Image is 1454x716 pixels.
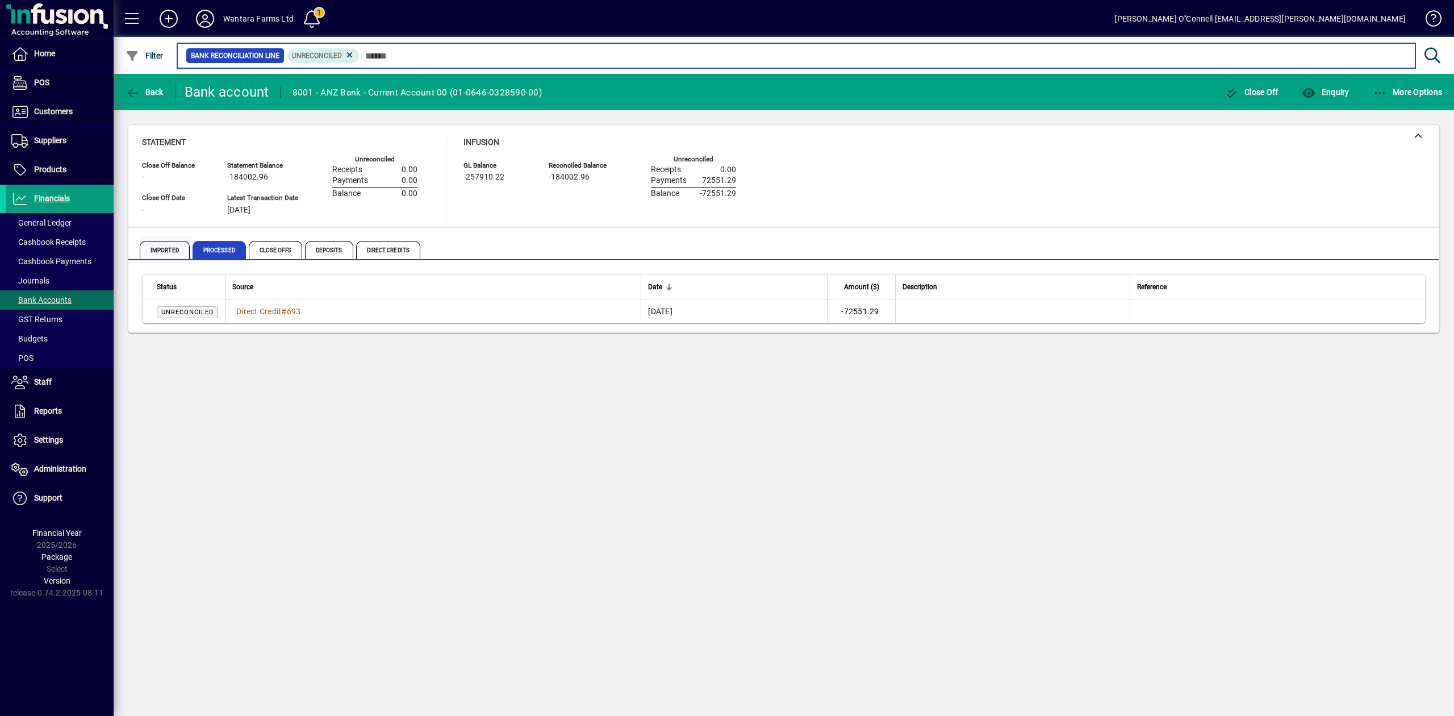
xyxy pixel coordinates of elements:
span: Date [648,281,662,293]
div: Date [648,281,820,293]
span: -72551.29 [700,189,736,198]
span: Direct Credit [236,307,281,316]
a: Knowledge Base [1417,2,1440,39]
span: Source [232,281,253,293]
span: Reconciled Balance [549,162,617,169]
span: Close Off Date [142,194,210,202]
span: 72551.29 [702,176,736,185]
a: Customers [6,98,114,126]
div: Source [232,281,634,293]
span: Settings [34,435,63,444]
a: Settings [6,426,114,455]
span: Home [34,49,55,58]
span: 693 [287,307,301,316]
a: Journals [6,271,114,290]
span: 0.00 [402,165,417,174]
span: Products [34,165,66,174]
a: Suppliers [6,127,114,155]
span: Support [34,493,62,502]
label: Unreconciled [355,156,395,163]
span: - [142,173,144,182]
span: Staff [34,377,52,386]
span: Description [903,281,937,293]
div: [PERSON_NAME] O''Connell [EMAIL_ADDRESS][PERSON_NAME][DOMAIN_NAME] [1114,10,1406,28]
span: Version [44,576,70,585]
td: [DATE] [641,300,826,323]
a: General Ledger [6,213,114,232]
a: POS [6,69,114,97]
a: GST Returns [6,310,114,329]
span: Cashbook Payments [11,257,91,266]
div: Amount ($) [834,281,889,293]
span: Receipts [651,165,681,174]
span: Close Offs [249,241,302,259]
span: Processed [193,241,246,259]
span: More Options [1373,88,1443,97]
div: Reference [1137,281,1411,293]
a: Home [6,40,114,68]
span: [DATE] [227,206,250,215]
span: Customers [34,107,73,116]
label: Unreconciled [674,156,713,163]
span: POS [11,353,34,363]
span: Deposits [305,241,353,259]
span: Direct Credits [356,241,420,259]
button: Close Off [1222,82,1281,102]
button: Filter [123,45,166,66]
span: - [142,206,144,215]
span: Back [126,88,164,97]
div: Wantara Farms Ltd [223,10,294,28]
span: -184002.96 [227,173,268,182]
div: Status [157,281,218,293]
span: Latest Transaction Date [227,194,298,202]
span: Balance [332,189,361,198]
span: Bank Reconciliation Line [191,50,279,61]
a: Products [6,156,114,184]
span: Bank Accounts [11,295,72,305]
span: 0.00 [720,165,736,174]
span: GST Returns [11,315,62,324]
span: Payments [332,176,368,185]
span: # [281,307,286,316]
span: Unreconciled [161,309,214,316]
div: Bank account [185,83,269,101]
span: -184002.96 [549,173,590,182]
span: Status [157,281,177,293]
button: More Options [1371,82,1445,102]
a: Support [6,484,114,513]
span: Payments [651,176,687,185]
span: Suppliers [34,136,66,145]
span: Statement Balance [227,162,298,169]
td: -72551.29 [827,300,895,323]
a: Reports [6,397,114,426]
span: Imported [140,241,190,259]
span: Receipts [332,165,362,174]
a: Cashbook Receipts [6,232,114,252]
a: Staff [6,368,114,397]
a: Bank Accounts [6,290,114,310]
span: Filter [126,51,164,60]
button: Enquiry [1299,82,1352,102]
span: Package [41,552,72,561]
span: Enquiry [1302,88,1349,97]
span: Close Off [1225,88,1278,97]
span: -257910.22 [463,173,504,182]
a: POS [6,348,114,368]
button: Add [151,9,187,29]
span: General Ledger [11,218,72,227]
a: Administration [6,455,114,484]
span: Reference [1137,281,1167,293]
span: 0.00 [402,176,417,185]
span: 0.00 [402,189,417,198]
span: Budgets [11,334,48,343]
span: Unreconciled [292,52,342,60]
span: Amount ($) [844,281,879,293]
span: Balance [651,189,679,198]
app-page-header-button: Back [114,82,176,102]
span: Reports [34,406,62,415]
button: Back [123,82,166,102]
mat-chip: Reconciliation Status: Unreconciled [287,48,360,63]
span: Journals [11,276,49,285]
span: POS [34,78,49,87]
span: Financial Year [32,528,82,538]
